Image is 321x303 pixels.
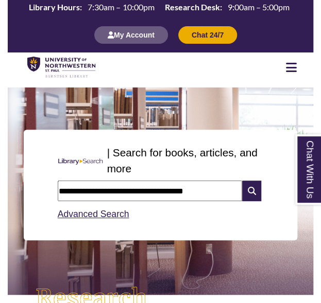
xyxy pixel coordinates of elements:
[161,2,224,13] th: Research Desk:
[228,2,290,12] span: 9:00am – 5:00pm
[94,30,168,39] a: My Account
[107,145,268,176] p: | Search for books, articles, and more
[88,2,154,12] span: 7:30am – 10:00pm
[25,2,83,13] th: Library Hours:
[242,181,261,201] i: Search
[25,2,294,14] table: Hours Today
[54,154,107,169] img: Libary Search
[27,57,95,78] img: UNWSP Library Logo
[94,26,168,44] button: My Account
[58,209,129,219] a: Advanced Search
[178,26,237,44] button: Chat 24/7
[178,30,237,39] a: Chat 24/7
[25,2,294,15] a: Hours Today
